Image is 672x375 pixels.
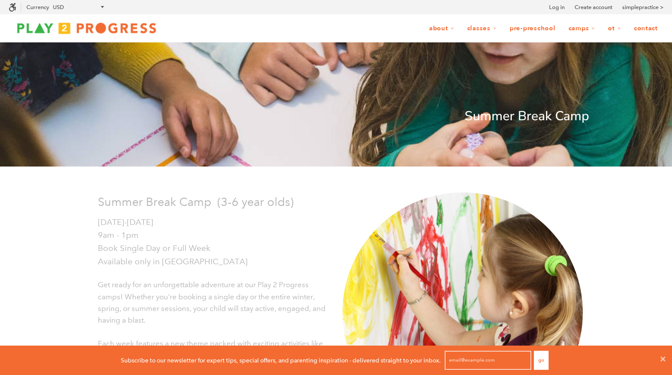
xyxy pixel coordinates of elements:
p: [DATE]-[DATE] [98,216,330,229]
p: Subscribe to our newsletter for expert tips, special offers, and parenting inspiration - delivere... [121,356,441,365]
a: Pre-Preschool [504,20,561,37]
a: simplepractice > [622,3,663,12]
a: Contact [628,20,663,37]
p: Book Single Day or Full Week [98,242,330,255]
button: Go [534,351,549,370]
p: Available only in [GEOGRAPHIC_DATA] [98,255,330,268]
a: Create account [575,3,612,12]
p: Get ready for an unforgettable adventure at our Play 2 Progress camps! Whether you're booking a s... [98,279,330,326]
span: Summer Break Camp (3-6 year olds) [98,195,294,209]
a: Classes [462,20,502,37]
p: Summer Break Camp [83,106,589,127]
p: Each week features a new theme packed with exciting activities like Gym Time, arts and crafts, Me... [98,338,330,373]
p: 9am - 1pm [98,229,330,242]
a: Log in [549,3,565,12]
label: Currency [26,4,49,10]
a: OT [602,20,627,37]
a: Camps [563,20,601,37]
input: email@example.com [445,351,531,370]
a: About [423,20,460,37]
img: Play2Progress logo [9,19,165,37]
